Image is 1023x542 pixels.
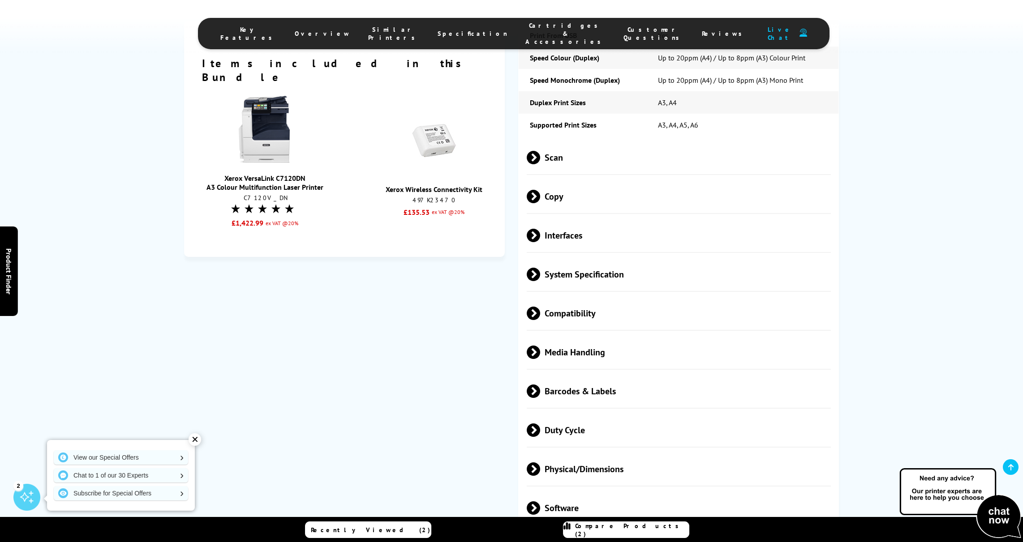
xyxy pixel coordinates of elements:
span: Cartridges & Accessories [525,21,606,46]
a: Recently Viewed (2) [305,521,431,538]
td: Up to 20ppm (A4) / Up to 8ppm (A3) Colour Print [647,47,839,69]
span: Physical/Dimensions [527,452,831,486]
img: user-headset-duotone.svg [799,29,807,37]
span: Software [527,491,831,525]
span: Compare Products (2) [575,522,689,538]
span: Scan [527,141,831,174]
strong: £135.53 [404,208,430,217]
img: Xerox VersaLink C7120DN [231,96,298,163]
span: Live Chat [765,26,795,42]
div: 497K23470 [386,196,482,204]
span: Recently Viewed (2) [311,526,430,534]
small: ex VAT @20% [430,208,464,217]
small: ex VAT @20% [263,218,298,227]
span: Compatibility [527,296,831,330]
span: Product Finder [4,248,13,294]
a: Xerox Wireless Connectivity Kit [386,185,482,194]
span: Specification [438,30,507,38]
a: View our Special Offers [54,450,188,465]
span: Interfaces [527,218,831,252]
a: Subscribe for Special Offers [54,486,188,500]
img: Open Live Chat window [898,467,1023,540]
span: Overview [295,30,350,38]
span: Barcodes & Labels [527,374,831,408]
span: System Specification [527,257,831,291]
span: Customer Questions [623,26,684,42]
td: Up to 20ppm (A4) / Up to 8ppm (A3) Mono Print [647,69,839,91]
div: 2 [13,481,23,491]
a: Xerox VersaLink C7120DNA3 Colour Multifunction Laser Printer [206,174,323,192]
td: Duplex Print Sizes [519,91,647,114]
strong: £1,422.99 [232,218,263,227]
div: C7120V_DN [206,194,323,202]
img: Xerox Wireless Connectivity Kit [400,107,468,174]
span: Key Features [220,26,277,42]
div: ✕ [189,433,201,446]
td: Speed Colour (Duplex) [519,47,647,69]
span: Media Handling [527,335,831,369]
td: Supported Print Sizes [519,114,647,136]
span: Copy [527,179,831,213]
h2: Items included in this Bundle [202,56,487,84]
span: Similar Printers [368,26,420,42]
span: Duty Cycle [527,413,831,447]
a: Compare Products (2) [563,521,689,538]
span: Reviews [702,30,747,38]
td: A3, A4, A5, A6 [647,114,839,136]
td: A3, A4 [647,91,839,114]
a: Chat to 1 of our 30 Experts [54,468,188,482]
td: Speed Monochrome (Duplex) [519,69,647,91]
